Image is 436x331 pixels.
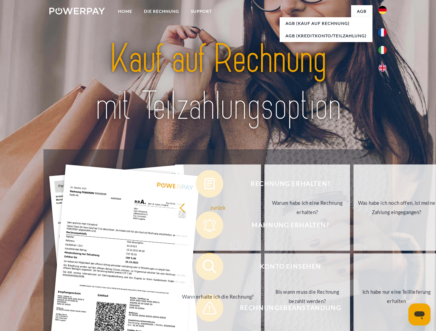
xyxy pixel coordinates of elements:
[66,33,370,132] img: title-powerpay_de.svg
[408,303,430,325] iframe: Schaltfläche zum Öffnen des Messaging-Fensters
[358,198,435,217] div: Was habe ich noch offen, ist meine Zahlung eingegangen?
[280,17,372,30] a: AGB (Kauf auf Rechnung)
[378,6,387,14] img: de
[351,5,372,18] a: agb
[269,198,346,217] div: Warum habe ich eine Rechnung erhalten?
[179,292,257,301] div: Wann erhalte ich die Rechnung?
[49,8,105,14] img: logo-powerpay-white.svg
[179,203,257,212] div: zurück
[378,28,387,37] img: fr
[185,5,218,18] a: SUPPORT
[269,287,346,306] div: Bis wann muss die Rechnung bezahlt werden?
[378,64,387,72] img: en
[358,287,435,306] div: Ich habe nur eine Teillieferung erhalten
[280,30,372,42] a: AGB (Kreditkonto/Teilzahlung)
[138,5,185,18] a: DIE RECHNUNG
[112,5,138,18] a: Home
[378,46,387,54] img: it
